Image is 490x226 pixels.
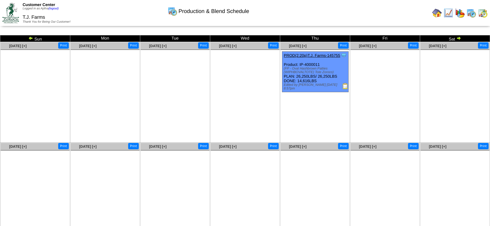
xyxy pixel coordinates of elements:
td: Tue [140,35,210,42]
button: Print [58,42,69,49]
a: [DATE] [+] [359,44,376,48]
button: Print [478,143,488,149]
td: Fri [350,35,420,42]
button: Print [128,143,139,149]
a: [DATE] [+] [219,44,236,48]
img: arrowright.gif [456,36,461,40]
a: [DATE] [+] [79,144,96,149]
td: Thu [280,35,350,42]
img: Production Report [342,83,348,89]
button: Print [58,143,69,149]
img: calendarprod.gif [466,8,476,18]
img: graph.gif [455,8,465,18]
img: ZoRoCo_Logo(Green%26Foil)%20jpg.webp [2,3,19,23]
a: (logout) [49,7,59,10]
img: arrowleft.gif [28,36,33,40]
td: Mon [70,35,140,42]
span: Production & Blend Schedule [179,8,249,15]
span: Customer Center [23,2,55,7]
button: Print [338,143,349,149]
a: [DATE] [+] [289,144,306,149]
span: Thank You for Being Our Customer! [23,20,71,24]
span: T.J. Farms [23,15,45,20]
button: Print [198,42,209,49]
td: Wed [210,35,280,42]
a: PROD(2:20p)T.J. Farms-145755 [284,53,340,58]
a: [DATE] [+] [149,44,166,48]
div: Edited by [PERSON_NAME] [DATE] 8:57pm [284,83,348,90]
span: Logged in as Apfna [23,7,59,10]
img: Tooltip [341,52,347,58]
td: Sat [420,35,490,42]
div: (FP - Oval Hashbrown Patties (WIPHBOVALTOTE) Tote Zoroco) [284,67,348,74]
button: Print [128,42,139,49]
button: Print [478,42,488,49]
img: calendarinout.gif [478,8,488,18]
button: Print [198,143,209,149]
button: Print [338,42,349,49]
img: calendarprod.gif [168,6,177,16]
a: [DATE] [+] [429,44,446,48]
div: Product: IP-4000011 PLAN: 26,250LBS / 26,250LBS DONE: 14,616LBS [282,52,349,92]
td: Sun [0,35,70,42]
button: Print [268,42,279,49]
a: [DATE] [+] [359,144,376,149]
a: [DATE] [+] [429,144,446,149]
button: Print [408,42,419,49]
button: Print [408,143,419,149]
a: [DATE] [+] [9,44,27,48]
a: [DATE] [+] [79,44,96,48]
a: [DATE] [+] [9,144,27,149]
a: [DATE] [+] [149,144,166,149]
button: Print [268,143,279,149]
a: [DATE] [+] [289,44,306,48]
a: [DATE] [+] [219,144,236,149]
img: line_graph.gif [444,8,453,18]
img: home.gif [432,8,442,18]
